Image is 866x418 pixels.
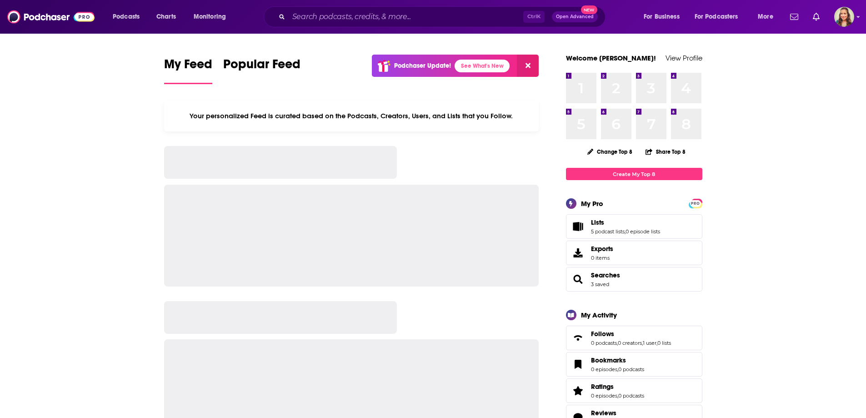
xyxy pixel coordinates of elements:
a: Ratings [591,383,644,391]
a: 0 episodes [591,366,617,373]
a: PRO [690,200,701,206]
button: Change Top 8 [582,146,638,157]
button: open menu [187,10,238,24]
span: Lists [591,218,604,227]
a: 0 podcasts [618,393,644,399]
a: 1 user [643,340,656,346]
span: Ratings [566,378,702,403]
span: New [581,5,597,14]
span: , [625,228,626,235]
a: 3 saved [591,281,609,287]
p: Podchaser Update! [394,62,451,70]
button: open menu [689,10,751,24]
a: Bookmarks [569,358,587,371]
span: 0 items [591,255,613,261]
span: Popular Feed [223,56,300,77]
div: Search podcasts, credits, & more... [272,6,614,27]
a: Show notifications dropdown [786,9,802,25]
a: Bookmarks [591,356,644,364]
button: open menu [637,10,691,24]
span: Searches [566,267,702,292]
a: 0 creators [618,340,642,346]
div: Your personalized Feed is curated based on the Podcasts, Creators, Users, and Lists that you Follow. [164,101,539,131]
span: Bookmarks [591,356,626,364]
a: 5 podcast lists [591,228,625,235]
a: 0 podcasts [618,366,644,373]
span: For Business [644,10,680,23]
a: Lists [591,218,660,227]
span: Reviews [591,409,616,417]
span: Follows [566,326,702,350]
div: My Pro [581,199,603,208]
span: Ratings [591,383,614,391]
img: Podchaser - Follow, Share and Rate Podcasts [7,8,95,25]
span: PRO [690,200,701,207]
span: Monitoring [194,10,226,23]
span: My Feed [164,56,212,77]
span: Exports [569,247,587,259]
button: open menu [751,10,785,24]
span: Podcasts [113,10,140,23]
span: For Podcasters [695,10,738,23]
span: Exports [591,245,613,253]
span: Logged in as adriana.guzman [834,7,854,27]
span: Charts [156,10,176,23]
a: Follows [569,332,587,344]
a: Create My Top 8 [566,168,702,180]
span: , [642,340,643,346]
input: Search podcasts, credits, & more... [289,10,523,24]
a: Lists [569,220,587,233]
a: Popular Feed [223,56,300,84]
a: Show notifications dropdown [809,9,823,25]
a: 0 episode lists [626,228,660,235]
button: Share Top 8 [645,143,686,161]
div: My Activity [581,311,617,319]
span: , [656,340,657,346]
a: Charts [150,10,181,24]
a: 0 episodes [591,393,617,399]
span: Open Advanced [556,15,594,19]
button: Show profile menu [834,7,854,27]
button: Open AdvancedNew [552,11,598,22]
span: Lists [566,214,702,239]
a: Follows [591,330,671,338]
a: Ratings [569,384,587,397]
a: Exports [566,241,702,265]
span: Follows [591,330,614,338]
span: , [617,340,618,346]
span: Ctrl K [523,11,545,23]
button: open menu [106,10,151,24]
img: User Profile [834,7,854,27]
span: Bookmarks [566,352,702,377]
a: 0 podcasts [591,340,617,346]
a: View Profile [666,54,702,62]
a: My Feed [164,56,212,84]
span: More [758,10,773,23]
a: See What's New [455,60,510,72]
a: Searches [591,271,620,279]
a: 0 lists [657,340,671,346]
a: Searches [569,273,587,286]
a: Reviews [591,409,644,417]
a: Welcome [PERSON_NAME]! [566,54,656,62]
